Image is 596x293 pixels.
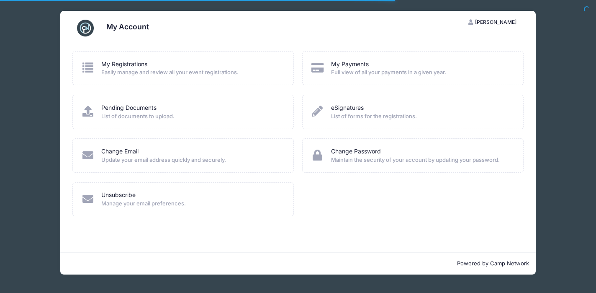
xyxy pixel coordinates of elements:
a: My Registrations [101,60,147,69]
button: [PERSON_NAME] [461,15,524,29]
span: Maintain the security of your account by updating your password. [331,156,512,164]
span: List of documents to upload. [101,112,283,121]
span: Easily manage and review all your event registrations. [101,68,283,77]
span: Full view of all your payments in a given year. [331,68,512,77]
span: Update your email address quickly and securely. [101,156,283,164]
span: Manage your email preferences. [101,200,283,208]
a: Unsubscribe [101,191,136,200]
a: Pending Documents [101,104,157,112]
h3: My Account [106,22,149,31]
a: eSignatures [331,104,364,112]
p: Powered by Camp Network [67,259,529,268]
a: Change Password [331,147,381,156]
span: List of forms for the registrations. [331,112,512,121]
span: [PERSON_NAME] [475,19,516,25]
img: CampNetwork [77,20,94,36]
a: My Payments [331,60,369,69]
a: Change Email [101,147,139,156]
